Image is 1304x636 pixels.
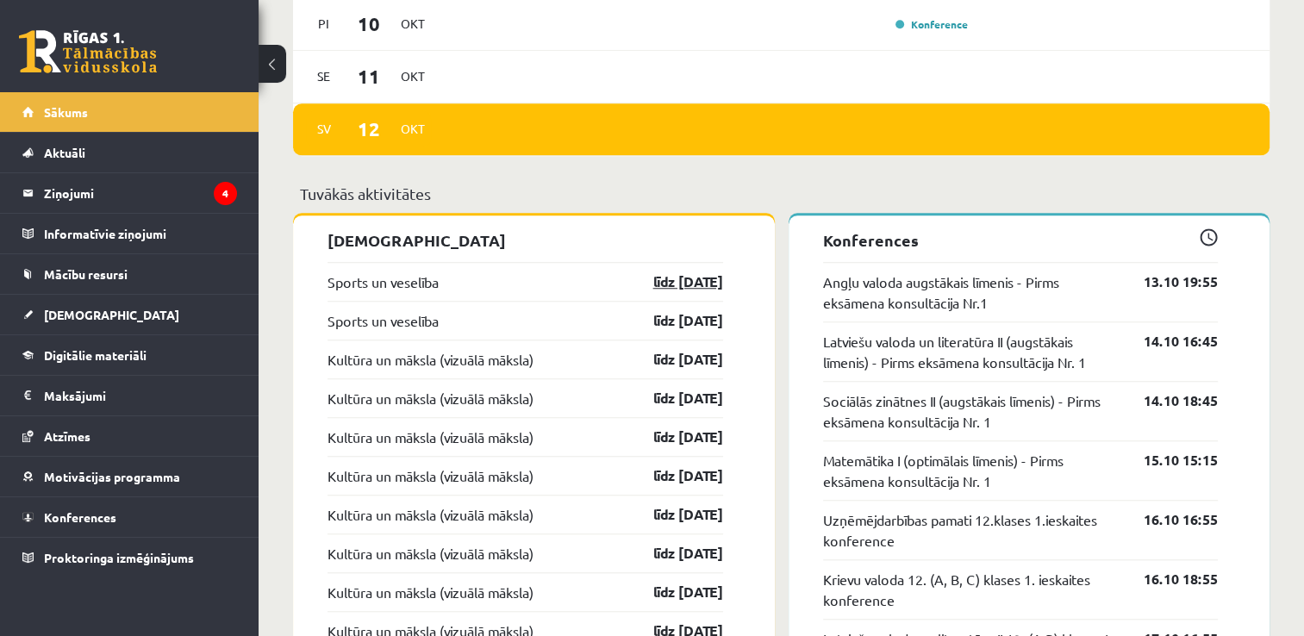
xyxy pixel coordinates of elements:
span: Se [306,63,342,90]
span: 12 [342,115,396,143]
a: Uzņēmējdarbības pamati 12.klases 1.ieskaites konference [823,509,1119,551]
a: Kultūra un māksla (vizuālā māksla) [328,465,533,486]
a: Kultūra un māksla (vizuālā māksla) [328,427,533,447]
a: Mācību resursi [22,254,237,294]
span: Okt [395,115,431,142]
a: Maksājumi [22,376,237,415]
span: Konferences [44,509,116,525]
a: Kultūra un māksla (vizuālā māksla) [328,388,533,408]
a: līdz [DATE] [623,427,723,447]
a: Aktuāli [22,133,237,172]
span: Proktoringa izmēģinājums [44,550,194,565]
a: Konferences [22,497,237,537]
a: Latviešu valoda un literatūra II (augstākais līmenis) - Pirms eksāmena konsultācija Nr. 1 [823,331,1119,372]
a: Sākums [22,92,237,132]
a: Rīgas 1. Tālmācības vidusskola [19,30,157,73]
a: 16.10 16:55 [1118,509,1218,530]
a: līdz [DATE] [623,504,723,525]
a: Sociālās zinātnes II (augstākais līmenis) - Pirms eksāmena konsultācija Nr. 1 [823,390,1119,432]
a: 15.10 15:15 [1118,450,1218,471]
span: Digitālie materiāli [44,347,147,363]
a: līdz [DATE] [623,388,723,408]
a: līdz [DATE] [623,543,723,564]
a: Krievu valoda 12. (A, B, C) klases 1. ieskaites konference [823,569,1119,610]
a: Proktoringa izmēģinājums [22,538,237,577]
span: [DEMOGRAPHIC_DATA] [44,307,179,322]
span: Sākums [44,104,88,120]
a: Sports un veselība [328,310,439,331]
a: līdz [DATE] [623,271,723,292]
a: 14.10 16:45 [1118,331,1218,352]
a: Informatīvie ziņojumi [22,214,237,253]
a: Motivācijas programma [22,457,237,496]
span: Motivācijas programma [44,469,180,484]
a: līdz [DATE] [623,349,723,370]
a: 16.10 18:55 [1118,569,1218,589]
legend: Maksājumi [44,376,237,415]
a: [DEMOGRAPHIC_DATA] [22,295,237,334]
span: 11 [342,62,396,90]
span: Aktuāli [44,145,85,160]
span: Pi [306,10,342,37]
span: Mācību resursi [44,266,128,282]
p: Tuvākās aktivitātes [300,182,1263,205]
p: Konferences [823,228,1219,252]
a: Ziņojumi4 [22,173,237,213]
a: Digitālie materiāli [22,335,237,375]
span: 10 [342,9,396,38]
p: [DEMOGRAPHIC_DATA] [328,228,723,252]
i: 4 [214,182,237,205]
a: 13.10 19:55 [1118,271,1218,292]
span: Okt [395,63,431,90]
a: līdz [DATE] [623,582,723,602]
a: 14.10 18:45 [1118,390,1218,411]
span: Atzīmes [44,428,90,444]
a: Matemātika I (optimālais līmenis) - Pirms eksāmena konsultācija Nr. 1 [823,450,1119,491]
span: Okt [395,10,431,37]
a: Atzīmes [22,416,237,456]
a: Kultūra un māksla (vizuālā māksla) [328,582,533,602]
a: līdz [DATE] [623,310,723,331]
a: līdz [DATE] [623,465,723,486]
a: Kultūra un māksla (vizuālā māksla) [328,543,533,564]
a: Angļu valoda augstākais līmenis - Pirms eksāmena konsultācija Nr.1 [823,271,1119,313]
span: Sv [306,115,342,142]
legend: Ziņojumi [44,173,237,213]
a: Sports un veselība [328,271,439,292]
a: Konference [895,17,968,31]
a: Kultūra un māksla (vizuālā māksla) [328,349,533,370]
a: Kultūra un māksla (vizuālā māksla) [328,504,533,525]
legend: Informatīvie ziņojumi [44,214,237,253]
